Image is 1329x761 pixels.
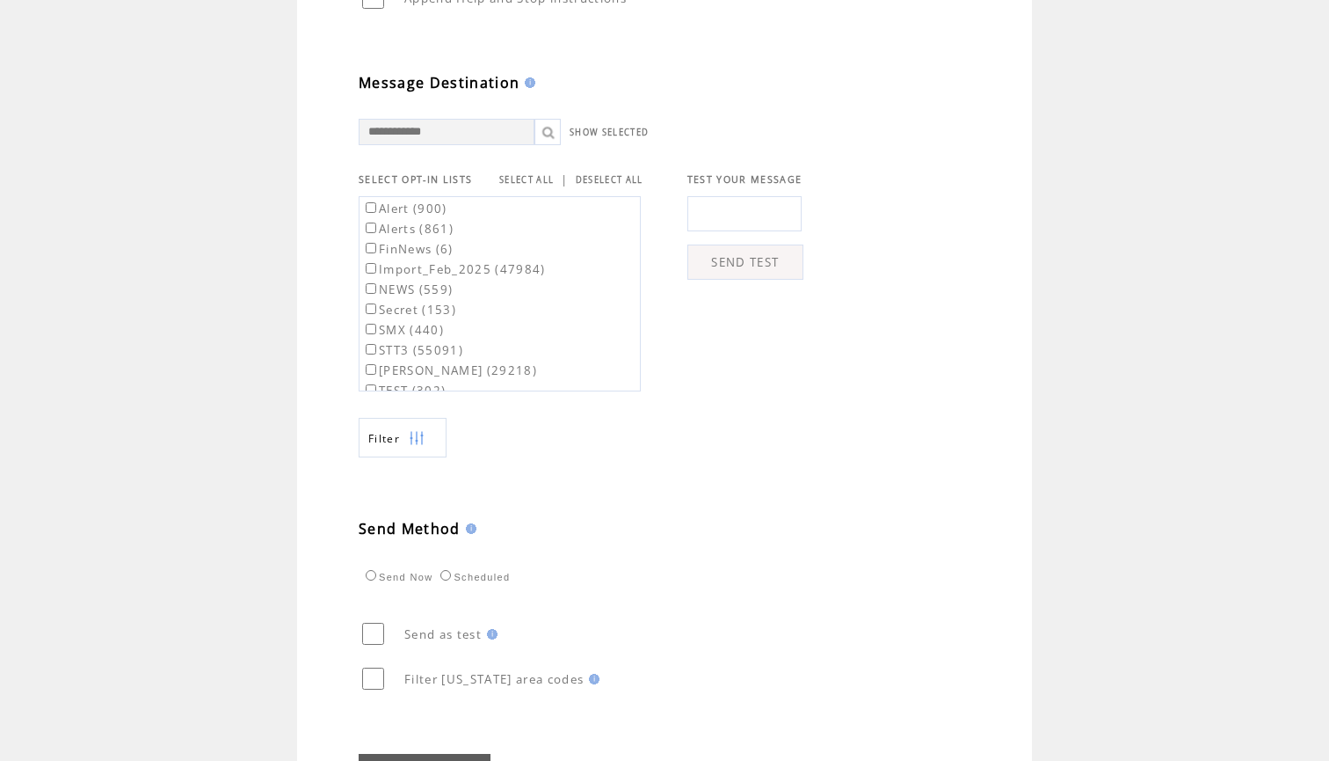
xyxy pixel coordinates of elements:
[362,282,453,297] label: NEWS (559)
[584,674,599,684] img: help.gif
[366,304,376,314] input: Secret (153)
[404,626,482,642] span: Send as test
[404,671,584,687] span: Filter [US_STATE] area codes
[362,383,446,399] label: TEST (302)
[366,324,376,334] input: SMX (440)
[366,364,376,375] input: [PERSON_NAME] (29218)
[362,342,463,358] label: STT3 (55091)
[362,322,444,338] label: SMX (440)
[687,173,802,186] span: TEST YOUR MESSAGE
[561,172,568,187] span: |
[359,73,519,92] span: Message Destination
[687,245,803,280] a: SEND TEST
[366,344,376,355] input: STT3 (55091)
[362,362,537,378] label: [PERSON_NAME] (29218)
[576,174,643,186] a: DESELECT ALL
[362,241,454,257] label: FinNews (6)
[359,519,461,538] span: Send Method
[499,174,554,186] a: SELECT ALL
[366,384,376,395] input: TEST (302)
[409,419,425,458] img: filters.png
[362,261,546,277] label: Import_Feb_2025 (47984)
[440,570,451,581] input: Scheduled
[362,221,454,237] label: Alerts (861)
[436,572,510,582] label: Scheduled
[359,418,447,457] a: Filter
[366,570,376,581] input: Send Now
[359,173,472,186] span: SELECT OPT-IN LISTS
[366,243,376,253] input: FinNews (6)
[366,202,376,213] input: Alert (900)
[461,523,476,534] img: help.gif
[366,263,376,274] input: Import_Feb_2025 (47984)
[362,302,456,318] label: Secret (153)
[570,127,649,138] a: SHOW SELECTED
[366,223,376,233] input: Alerts (861)
[368,431,400,446] span: Show filters
[361,572,432,582] label: Send Now
[362,201,447,216] label: Alert (900)
[366,283,376,294] input: NEWS (559)
[519,77,535,88] img: help.gif
[482,629,497,640] img: help.gif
